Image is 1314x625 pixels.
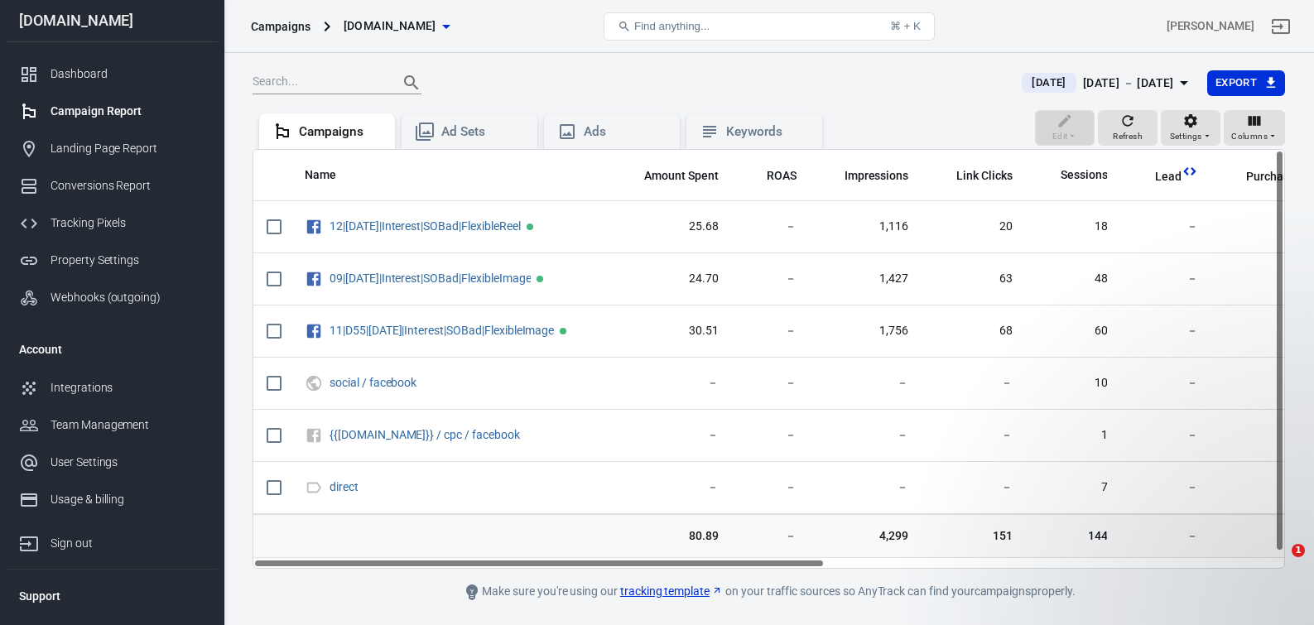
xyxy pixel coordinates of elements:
[745,375,797,392] span: －
[823,528,909,545] span: 4,299
[6,130,218,167] a: Landing Page Report
[537,276,543,282] span: Active
[330,325,556,336] span: 11|D55|Sep17|Interest|SOBad|FlexibleImage
[623,427,719,444] span: －
[6,329,218,369] li: Account
[1246,169,1296,185] span: Purchase
[305,269,323,289] svg: Facebook Ads
[6,518,218,562] a: Sign out
[330,480,359,493] a: direct
[1039,271,1108,287] span: 48
[51,454,205,471] div: User Settings
[584,123,667,141] div: Ads
[51,416,205,434] div: Team Management
[1167,17,1254,35] div: Account id: wh3fzyA8
[330,377,419,388] span: social / facebook
[1207,70,1285,96] button: Export
[560,328,566,334] span: Active
[623,479,719,496] span: －
[6,93,218,130] a: Campaign Report
[745,271,797,287] span: －
[330,220,523,232] span: 12|Sep25|Interest|SOBad|FlexibleReel
[745,479,797,496] span: －
[1039,219,1108,235] span: 18
[305,478,323,498] svg: Direct
[51,491,205,508] div: Usage & billing
[330,481,361,493] span: direct
[1161,110,1220,147] button: Settings
[51,103,205,120] div: Campaign Report
[6,406,218,444] a: Team Management
[6,369,218,406] a: Integrations
[1134,323,1198,339] span: －
[330,272,533,284] span: 09|Sep17|Interest|SOBad|FlexibleImage
[1025,75,1072,91] span: [DATE]
[51,535,205,552] div: Sign out
[1225,271,1312,287] span: －
[623,271,719,287] span: 24.70
[745,528,797,545] span: －
[1258,544,1297,584] iframe: Intercom live chat
[1134,427,1198,444] span: －
[1039,375,1108,392] span: 10
[823,219,909,235] span: 1,116
[1039,427,1108,444] span: 1
[1083,73,1174,94] div: [DATE] － [DATE]
[305,167,358,184] span: Name
[6,167,218,204] a: Conversions Report
[441,123,524,141] div: Ad Sets
[1039,323,1108,339] span: 60
[51,140,205,157] div: Landing Page Report
[1155,169,1182,185] span: Lead
[1098,110,1158,147] button: Refresh
[1225,375,1312,392] span: －
[527,224,533,230] span: Active
[1261,7,1301,46] a: Sign out
[51,65,205,83] div: Dashboard
[51,214,205,232] div: Tracking Pixels
[330,219,521,233] a: 12|[DATE]|Interest|SOBad|FlexibleReel
[823,271,909,287] span: 1,427
[6,55,218,93] a: Dashboard
[935,427,1013,444] span: －
[623,528,719,545] span: 80.89
[1170,129,1202,144] span: Settings
[823,375,909,392] span: －
[634,20,710,32] span: Find anything...
[330,376,416,389] a: social / facebook
[6,279,218,316] a: Webhooks (outgoing)
[253,150,1284,558] div: scrollable content
[1039,167,1108,184] span: Sessions
[823,323,909,339] span: 1,756
[935,166,1013,185] span: The number of clicks on links within the ad that led to advertiser-specified destinations
[823,479,909,496] span: －
[935,479,1013,496] span: －
[1225,219,1312,235] span: －
[305,373,323,393] svg: UTM & Web Traffic
[51,379,205,397] div: Integrations
[745,166,797,185] span: The total return on ad spend
[956,168,1013,185] span: Link Clicks
[745,427,797,444] span: －
[623,219,719,235] span: 25.68
[392,63,431,103] button: Search
[745,323,797,339] span: －
[767,168,797,185] span: ROAS
[1113,129,1143,144] span: Refresh
[1224,110,1285,147] button: Columns
[330,429,522,440] span: {{campaign.name}} / cpc / facebook
[6,481,218,518] a: Usage & billing
[935,323,1013,339] span: 68
[1134,169,1182,185] span: Lead
[604,12,935,41] button: Find anything...⌘ + K
[344,16,436,36] span: samcart.com
[397,582,1142,602] div: Make sure you're using our on your traffic sources so AnyTrack can find your campaigns properly.
[935,375,1013,392] span: －
[305,167,336,184] span: Name
[1134,219,1198,235] span: －
[623,323,719,339] span: 30.51
[745,219,797,235] span: －
[623,166,719,185] span: The estimated total amount of money you've spent on your campaign, ad set or ad during its schedule.
[51,177,205,195] div: Conversions Report
[1225,169,1296,185] span: Purchase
